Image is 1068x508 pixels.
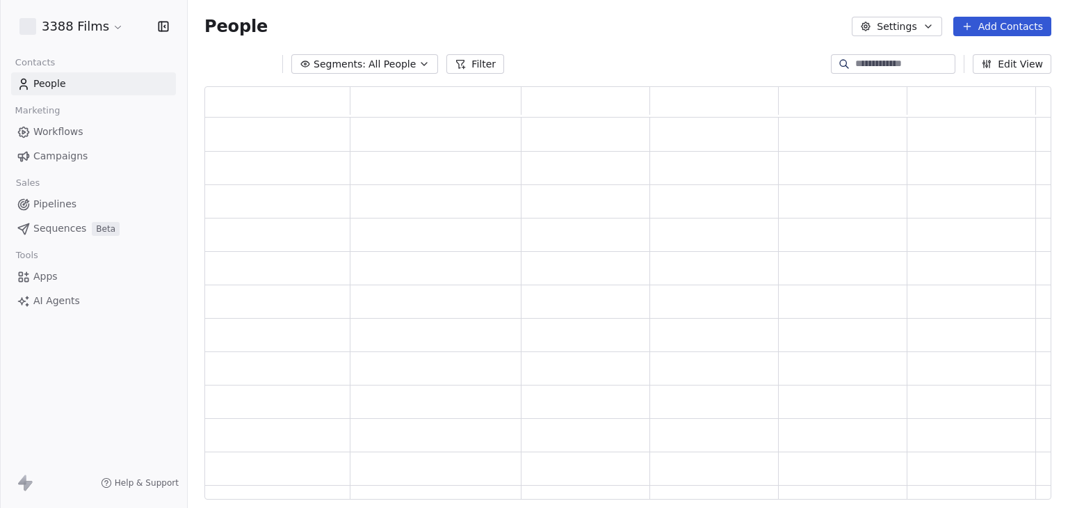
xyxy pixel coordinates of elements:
[11,72,176,95] a: People
[10,173,46,193] span: Sales
[115,477,179,489] span: Help & Support
[11,120,176,143] a: Workflows
[33,149,88,164] span: Campaigns
[11,193,176,216] a: Pipelines
[33,269,58,284] span: Apps
[973,54,1051,74] button: Edit View
[33,77,66,91] span: People
[11,289,176,312] a: AI Agents
[9,52,61,73] span: Contacts
[10,245,44,266] span: Tools
[33,125,83,139] span: Workflows
[852,17,941,36] button: Settings
[9,100,66,121] span: Marketing
[953,17,1051,36] button: Add Contacts
[314,57,366,72] span: Segments:
[17,15,127,38] button: 3388 Films
[11,217,176,240] a: SequencesBeta
[101,477,179,489] a: Help & Support
[33,221,86,236] span: Sequences
[42,17,109,35] span: 3388 Films
[92,222,120,236] span: Beta
[33,294,80,308] span: AI Agents
[33,197,76,212] span: Pipelines
[11,145,176,168] a: Campaigns
[204,16,268,37] span: People
[11,265,176,288] a: Apps
[446,54,504,74] button: Filter
[369,57,416,72] span: All People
